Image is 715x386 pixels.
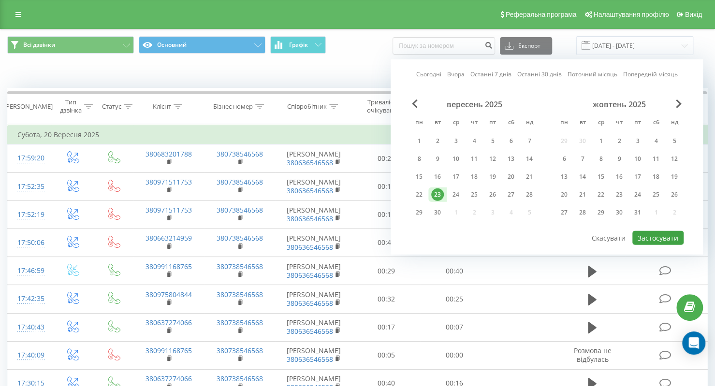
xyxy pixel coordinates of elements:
td: [PERSON_NAME] [276,257,352,285]
div: вт 9 вер 2025 р. [428,152,447,166]
a: 380636546568 [287,214,333,223]
div: 17:50:06 [17,233,42,252]
a: Останні 30 днів [517,70,562,79]
div: пн 29 вер 2025 р. [410,205,428,220]
div: сб 4 жовт 2025 р. [647,134,665,148]
abbr: понеділок [557,116,571,130]
button: Графік [270,36,326,54]
div: 18 [650,171,662,183]
div: нд 26 жовт 2025 р. [665,187,684,202]
a: 380738546568 [217,318,263,327]
div: пн 22 вер 2025 р. [410,187,428,202]
td: [PERSON_NAME] [276,144,352,172]
abbr: неділя [667,116,682,130]
div: ср 10 вер 2025 р. [447,152,465,166]
abbr: субота [504,116,518,130]
td: 00:29 [352,257,420,285]
abbr: субота [649,116,663,130]
div: сб 25 жовт 2025 р. [647,187,665,202]
div: 1 [413,135,425,147]
a: 380636546568 [287,186,333,195]
abbr: п’ятниця [630,116,645,130]
div: чт 4 вер 2025 р. [465,134,483,148]
div: 30 [431,206,444,219]
a: 380975804844 [146,290,192,299]
a: Останні 7 днів [470,70,511,79]
a: 380637274066 [146,318,192,327]
div: [PERSON_NAME] [4,102,53,111]
div: 11 [468,153,481,165]
div: нд 14 вер 2025 р. [520,152,539,166]
div: 24 [631,188,644,201]
div: ср 8 жовт 2025 р. [592,152,610,166]
a: 380636546568 [287,271,333,280]
a: 380738546568 [217,290,263,299]
span: Previous Month [412,100,418,108]
div: нд 28 вер 2025 р. [520,187,539,202]
div: 23 [613,188,626,201]
div: вересень 2025 [410,100,539,109]
td: [PERSON_NAME] [276,313,352,341]
a: 380637274066 [146,374,192,383]
div: 28 [576,206,589,219]
div: Клієнт [153,102,171,111]
div: 23 [431,188,444,201]
div: пн 6 жовт 2025 р. [555,152,573,166]
div: 8 [413,153,425,165]
div: пт 17 жовт 2025 р. [628,170,647,184]
div: сб 27 вер 2025 р. [502,187,520,202]
a: Сьогодні [416,70,441,79]
abbr: вівторок [575,116,590,130]
a: 380991168765 [146,346,192,355]
span: Розмова не відбулась [573,346,611,364]
td: 00:07 [420,313,488,341]
div: пт 10 жовт 2025 р. [628,152,647,166]
div: 10 [450,153,462,165]
td: [PERSON_NAME] [276,172,352,200]
abbr: понеділок [412,116,426,130]
div: сб 20 вер 2025 р. [502,170,520,184]
div: нд 5 жовт 2025 р. [665,134,684,148]
a: 380971511753 [146,205,192,214]
a: 380738546568 [217,346,263,355]
div: ср 29 жовт 2025 р. [592,205,610,220]
div: 16 [431,171,444,183]
div: 3 [450,135,462,147]
td: [PERSON_NAME] [276,341,352,369]
div: пт 12 вер 2025 р. [483,152,502,166]
div: сб 13 вер 2025 р. [502,152,520,166]
div: пн 15 вер 2025 р. [410,170,428,184]
div: 17:46:59 [17,261,42,280]
div: пт 31 жовт 2025 р. [628,205,647,220]
div: 11 [650,153,662,165]
div: 5 [668,135,681,147]
div: 2 [613,135,626,147]
div: 21 [523,171,536,183]
div: 4 [650,135,662,147]
a: 380636546568 [287,299,333,308]
a: 380738546568 [217,374,263,383]
div: ср 22 жовт 2025 р. [592,187,610,202]
a: 380738546568 [217,149,263,158]
td: [PERSON_NAME] [276,229,352,257]
div: жовтень 2025 [555,100,684,109]
abbr: п’ятниця [485,116,500,130]
div: 17:42:35 [17,289,42,308]
div: ср 17 вер 2025 р. [447,170,465,184]
div: 12 [668,153,681,165]
a: 380663214959 [146,233,192,243]
div: 10 [631,153,644,165]
div: 14 [576,171,589,183]
div: вт 23 вер 2025 р. [428,187,447,202]
abbr: неділя [522,116,537,130]
div: сб 6 вер 2025 р. [502,134,520,148]
div: пт 19 вер 2025 р. [483,170,502,184]
a: Вчора [447,70,465,79]
div: 19 [486,171,499,183]
div: нд 7 вер 2025 р. [520,134,539,148]
div: 7 [523,135,536,147]
div: ср 1 жовт 2025 р. [592,134,610,148]
div: 20 [558,188,570,201]
div: 30 [613,206,626,219]
td: 00:40 [420,257,488,285]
